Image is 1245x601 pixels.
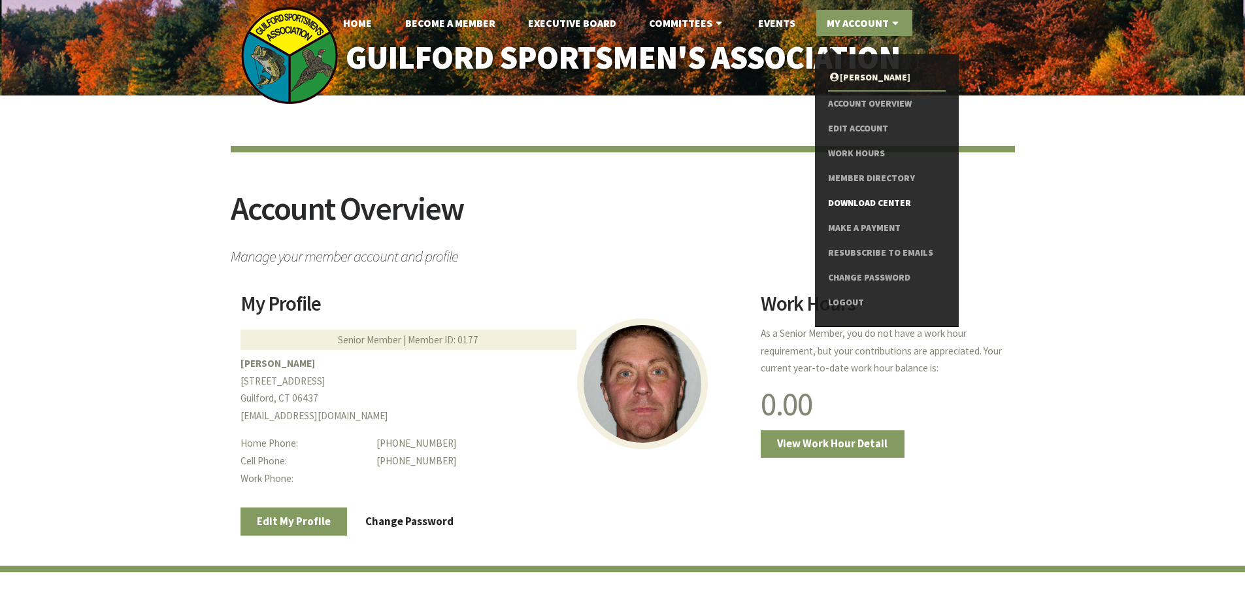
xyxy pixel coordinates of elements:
[231,192,1015,241] h2: Account Overview
[241,357,315,369] b: [PERSON_NAME]
[241,294,745,324] h2: My Profile
[828,290,945,315] a: Logout
[828,92,945,116] a: Account Overview
[761,388,1004,421] h1: 0.00
[241,470,367,488] dt: Work Phone
[761,430,905,458] a: View Work Hour Detail
[828,65,945,90] a: [PERSON_NAME]
[376,435,744,453] dd: [PHONE_NUMBER]
[333,10,382,36] a: Home
[828,216,945,241] a: Make a Payment
[241,330,576,350] div: Senior Member | Member ID: 0177
[241,435,367,453] dt: Home Phone
[828,141,945,166] a: Work Hours
[241,355,745,425] p: [STREET_ADDRESS] Guilford, CT 06437 [EMAIL_ADDRESS][DOMAIN_NAME]
[639,10,736,36] a: Committees
[761,325,1004,377] p: As a Senior Member, you do not have a work hour requirement, but your contributions are appreciat...
[761,294,1004,324] h2: Work Hours
[241,7,339,105] img: logo_sm.png
[816,10,912,36] a: My Account
[395,10,506,36] a: Become A Member
[828,266,945,290] a: Change Password
[241,453,367,470] dt: Cell Phone
[828,241,945,266] a: Resubscribe to Emails
[828,191,945,216] a: Download Center
[318,30,927,86] a: Guilford Sportsmen's Association
[376,453,744,470] dd: [PHONE_NUMBER]
[828,166,945,191] a: Member Directory
[241,507,348,535] a: Edit My Profile
[748,10,806,36] a: Events
[231,241,1015,264] span: Manage your member account and profile
[828,116,945,141] a: Edit Account
[349,507,471,535] a: Change Password
[518,10,627,36] a: Executive Board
